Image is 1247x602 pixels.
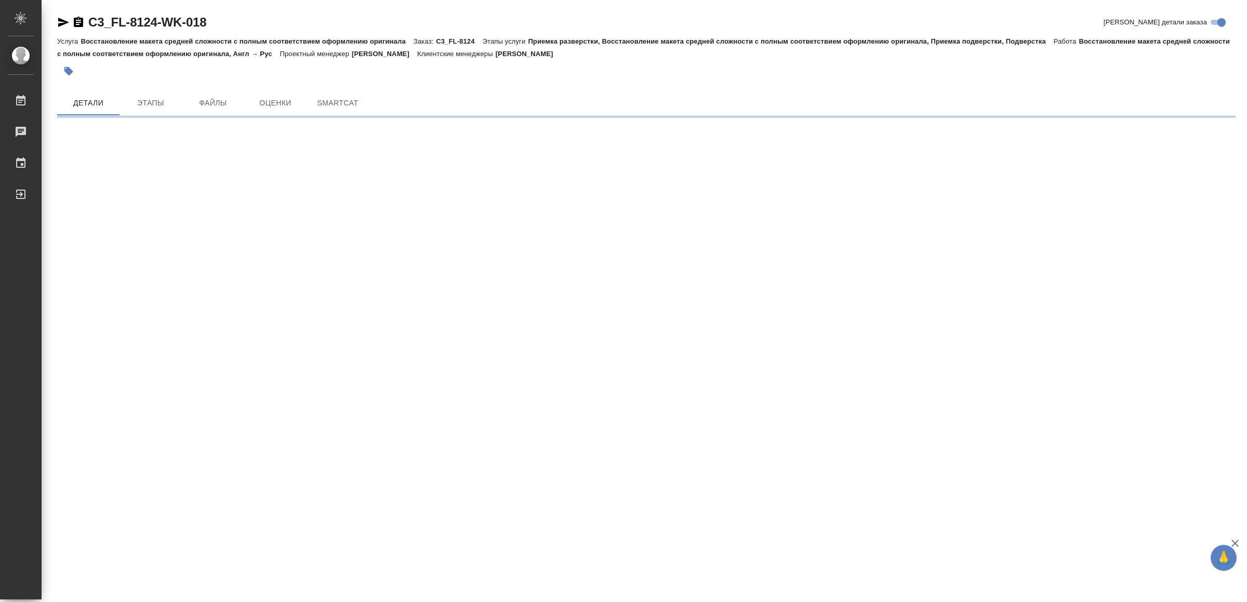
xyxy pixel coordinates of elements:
button: Скопировать ссылку для ЯМессенджера [57,16,70,29]
span: Файлы [188,97,238,110]
span: Этапы [126,97,176,110]
button: 🙏 [1211,545,1237,571]
span: 🙏 [1215,547,1232,569]
span: Оценки [250,97,300,110]
button: Скопировать ссылку [72,16,85,29]
button: Добавить тэг [57,60,80,83]
span: [PERSON_NAME] детали заказа [1104,17,1207,28]
p: Приемка разверстки, Восстановление макета средней сложности с полным соответствием оформлению ори... [528,37,1053,45]
span: Детали [63,97,113,110]
p: Услуга [57,37,81,45]
p: Заказ: [414,37,436,45]
a: C3_FL-8124-WK-018 [88,15,206,29]
p: [PERSON_NAME] [496,50,561,58]
span: SmartCat [313,97,363,110]
p: Восстановление макета средней сложности с полным соответствием оформлению оригинала [81,37,413,45]
p: C3_FL-8124 [436,37,482,45]
p: Проектный менеджер [280,50,352,58]
p: Этапы услуги [483,37,528,45]
p: [PERSON_NAME] [352,50,417,58]
p: Клиентские менеджеры [417,50,496,58]
p: Работа [1054,37,1079,45]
